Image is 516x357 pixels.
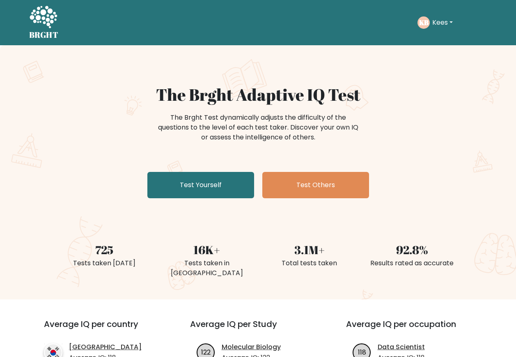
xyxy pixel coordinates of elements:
[366,241,459,258] div: 92.8%
[69,342,142,352] a: [GEOGRAPHIC_DATA]
[346,319,482,339] h3: Average IQ per occupation
[262,172,369,198] a: Test Others
[58,85,459,104] h1: The Brght Adaptive IQ Test
[161,258,253,278] div: Tests taken in [GEOGRAPHIC_DATA]
[147,172,254,198] a: Test Yourself
[161,241,253,258] div: 16K+
[44,319,161,339] h3: Average IQ per country
[263,241,356,258] div: 3.1M+
[263,258,356,268] div: Total tests taken
[29,3,59,42] a: BRGHT
[222,342,281,352] a: Molecular Biology
[58,241,151,258] div: 725
[29,30,59,40] h5: BRGHT
[58,258,151,268] div: Tests taken [DATE]
[201,347,211,357] text: 122
[378,342,425,352] a: Data Scientist
[366,258,459,268] div: Results rated as accurate
[156,113,361,142] div: The Brght Test dynamically adjusts the difficulty of the questions to the level of each test take...
[419,18,428,27] text: KB
[190,319,326,339] h3: Average IQ per Study
[430,17,455,28] button: Kees
[358,347,366,357] text: 118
